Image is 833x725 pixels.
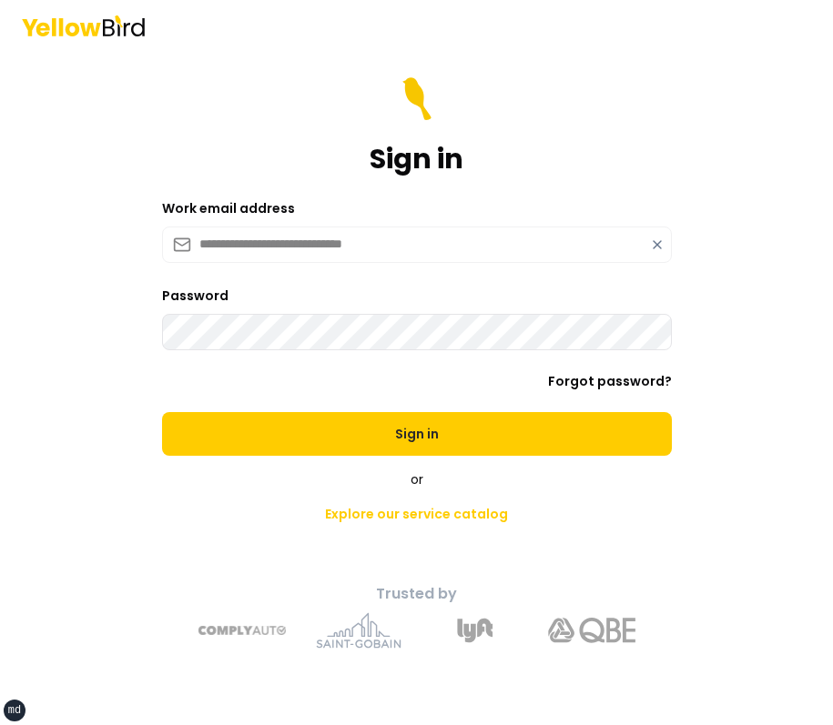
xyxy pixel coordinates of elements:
label: Work email address [162,199,295,217]
a: Forgot password? [548,372,672,390]
span: or [411,470,423,488]
label: Password [162,287,229,305]
h1: Sign in [370,143,463,176]
button: Sign in [162,412,672,456]
a: Explore our service catalog [310,496,523,532]
p: Trusted by [97,583,737,605]
div: md [8,703,21,718]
